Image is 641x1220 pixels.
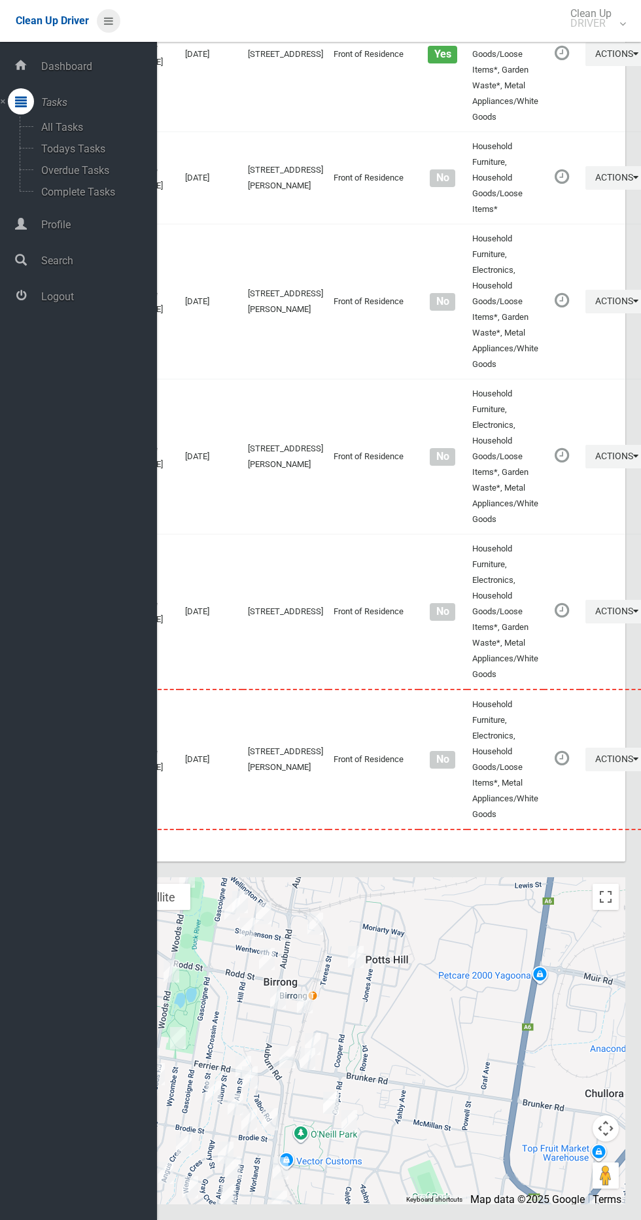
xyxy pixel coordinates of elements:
div: 3 Moller Avenue, BIRRONG NSW 2143<br>Status : AssignedToRoute<br><a href="/driver/booking/484673/... [292,986,318,1019]
td: [DATE] [180,132,243,224]
h4: Normal sized [424,173,462,184]
div: 26 Mc Mahon Road, YAGOONA NSW 2199<br>Status : AssignedToRoute<br><a href="/driver/booking/488424... [236,1104,262,1136]
td: Household Furniture, Electronics, Household Goods/Loose Items*, Garden Waste*, Metal Appliances/W... [467,224,544,379]
div: 19 Royal Avenue, BIRRONG NSW 2143<br>Status : AssignedToRoute<br><a href="/driver/booking/489030/... [227,886,253,918]
td: [DATE] [180,534,243,690]
div: 31 Rose Street, SEFTON NSW 2162<br>Status : AssignedToRoute<br><a href="/driver/booking/489754/co... [150,881,176,914]
span: No [430,751,455,769]
td: Front of Residence [328,534,419,690]
small: DRIVER [570,18,612,28]
div: 145 Auburn Road, YAGOONA NSW 2199<br>Status : AssignedToRoute<br><a href="/driver/booking/488608/... [274,1041,300,1073]
span: Clean Up Driver [16,14,89,27]
div: 31 Angus Crescent, YAGOONA NSW 2199<br>Status : AssignedToRoute<br><a href="/driver/booking/48843... [171,1129,197,1162]
h4: Normal sized [424,754,462,765]
td: Household Furniture, Electronics, Household Goods/Loose Items*, Metal Appliances/White Goods [467,689,544,829]
span: Tasks [37,96,157,109]
td: Household Furniture, Electronics, Household Goods/Loose Items*, Garden Waste*, Metal Appliances/W... [467,534,544,690]
span: Map data ©2025 Google [470,1193,585,1206]
td: Front of Residence [328,689,419,829]
h4: Normal sized [424,606,462,618]
a: Clean Up Driver [16,11,89,31]
h4: Oversized [424,49,462,60]
div: 23 Yeo Street, YAGOONA NSW 2199<br>Status : AssignedToRoute<br><a href="/driver/booking/489388/co... [200,1075,226,1108]
div: 99 Alan Street, YAGOONA NSW 2199<br>Status : AssignedToRoute<br><a href="/driver/booking/489587/c... [220,1151,246,1184]
div: 38 Stephenson Street, BIRRONG NSW 2143<br>Status : AssignedToRoute<br><a href="/driver/booking/48... [219,893,245,926]
button: Keyboard shortcuts [406,1195,462,1204]
i: Booking awaiting collection. Mark as collected or report issues to complete task. [555,44,569,61]
td: [STREET_ADDRESS][PERSON_NAME] [243,379,328,534]
span: No [430,169,455,187]
td: [STREET_ADDRESS][PERSON_NAME] [243,689,328,829]
div: 129 Brunker Road, YAGOONA NSW 2199<br>Status : AssignedToRoute<br><a href="/driver/booking/486757... [294,1043,320,1075]
button: Drag Pegman onto the map to open Street View [593,1162,619,1189]
td: [STREET_ADDRESS] [243,534,328,690]
td: [STREET_ADDRESS][PERSON_NAME] [243,132,328,224]
span: Clean Up [564,9,625,28]
span: Dashboard [37,60,157,73]
span: Profile [37,218,157,231]
span: Yes [428,46,457,63]
a: Terms (opens in new tab) [593,1193,621,1206]
button: Map camera controls [593,1115,619,1142]
div: 4 Gray Crescent, YAGOONA NSW 2199<br>Status : AssignedToRoute<br><a href="/driver/booking/488016/... [213,1136,239,1169]
span: Search [37,254,157,267]
div: 36a Alan Street, YAGOONA NSW 2199<br>Status : AssignedToRoute<br><a href="/driver/booking/488235/... [222,1088,249,1121]
div: 4 Brodie Street, YAGOONA NSW 2199<br>Status : AssignedToRoute<br><a href="/driver/booking/486759/... [257,1103,283,1136]
div: 62 Cooper Road, BIRRONG NSW 2143<br>Status : AssignedToRoute<br><a href="/driver/booking/489082/c... [343,941,369,973]
div: 19 Alan Street, YAGOONA NSW 2199<br>Status : AssignedToRoute<br><a href="/driver/booking/488736/c... [237,1061,263,1094]
span: Logout [37,290,157,303]
div: 114 Auburn Road, BIRRONG NSW 2143<br>Status : AssignedToRoute<br><a href="/driver/booking/489239/... [265,981,291,1014]
td: Household Furniture, Electronics, Household Goods/Loose Items*, Garden Waste*, Metal Appliances/W... [467,379,544,534]
span: Complete Tasks [37,186,146,198]
div: 175 Auburn Road, YAGOONA NSW 2199<br>Status : AssignedToRoute<br><a href="/driver/booking/488408/... [268,1152,294,1185]
td: [DATE] [180,689,243,829]
div: 42 Wentworth Street, BIRRONG NSW 2143<br>Status : AssignedToRoute<br><a href="/driver/booking/486... [234,913,260,945]
i: Booking awaiting collection. Mark as collected or report issues to complete task. [555,292,569,309]
h4: Normal sized [424,296,462,307]
div: 58 Angus Crescent, YAGOONA NSW 2199<br>Status : AssignedToRoute<br><a href="/driver/booking/48859... [152,1157,179,1189]
span: No [430,448,455,466]
div: 4 Merlen Crescent, YAGOONA NSW 2199<br>Status : AssignedToRoute<br><a href="/driver/booking/48762... [336,1105,362,1138]
div: 64A Larien Crescent, BIRRONG NSW 2143<br>Status : AssignedToRoute<br><a href="/driver/booking/491... [300,1028,326,1060]
div: 26 Hill Road, BIRRONG NSW 2143<br>Status : AssignedToRoute<br><a href="/driver/booking/491730/com... [251,897,277,930]
span: No [430,293,455,311]
h4: Normal sized [424,451,462,462]
td: [STREET_ADDRESS][PERSON_NAME] [243,224,328,379]
i: Booking awaiting collection. Mark as collected or report issues to complete task. [555,602,569,619]
div: 66 Wenke Crescent, YAGOONA NSW 2199<br>Status : AssignedToRoute<br><a href="/driver/booking/48856... [177,1171,203,1204]
div: 136 Woods Road, YAGOONA NSW 2199<br>Status : AssignedToRoute<br><a href="/driver/booking/487555/c... [144,1058,170,1090]
i: Booking awaiting collection. Mark as collected or report issues to complete task. [555,168,569,185]
div: 64 Woods Road, SEFTON NSW 2162<br>Status : AssignedToRoute<br><a href="/driver/booking/488083/com... [158,955,184,988]
span: All Tasks [37,121,146,133]
td: [DATE] [180,379,243,534]
div: 123 Alan Street, YAGOONA NSW 2199<br>Status : AssignedToRoute<br><a href="/driver/booking/489533/... [215,1179,241,1211]
span: Overdue Tasks [37,164,146,177]
td: [DATE] [180,224,243,379]
div: 8 Alan Street, YAGOONA NSW 2199<br>Status : AssignedToRoute<br><a href="/driver/booking/489427/co... [230,1051,256,1083]
div: 10 Neutral Avenue, BIRRONG NSW 2143<br>Status : AssignedToRoute<br><a href="/driver/booking/48776... [302,907,328,940]
td: Household Furniture, Household Goods/Loose Items* [467,132,544,224]
i: Booking awaiting collection. Mark as collected or report issues to complete task. [555,447,569,464]
td: Front of Residence [328,132,419,224]
div: 54 Rodd Street, BIRRONG NSW 2143<br>Status : AssignedToRoute<br><a href="/driver/booking/491179/c... [254,943,280,975]
span: Todays Tasks [37,143,146,155]
td: Front of Residence [328,379,419,534]
div: 2A Nobbs Road, YAGOONA NSW 2199<br>Status : AssignedToRoute<br><a href="/driver/booking/484565/co... [318,1087,344,1119]
div: 2 Petty Avenue, YAGOONA NSW 2199<br>Status : AssignedToRoute<br><a href="/driver/booking/487035/c... [266,1185,292,1218]
button: Toggle fullscreen view [593,884,619,910]
span: No [430,603,455,621]
td: Front of Residence [328,224,419,379]
i: Booking awaiting collection. Mark as collected or report issues to complete task. [555,750,569,767]
div: 60 Ferrier Road, BIRRONG NSW 2143<br>Status : AssignedToRoute<br><a href="/driver/booking/489554/... [165,1022,191,1054]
